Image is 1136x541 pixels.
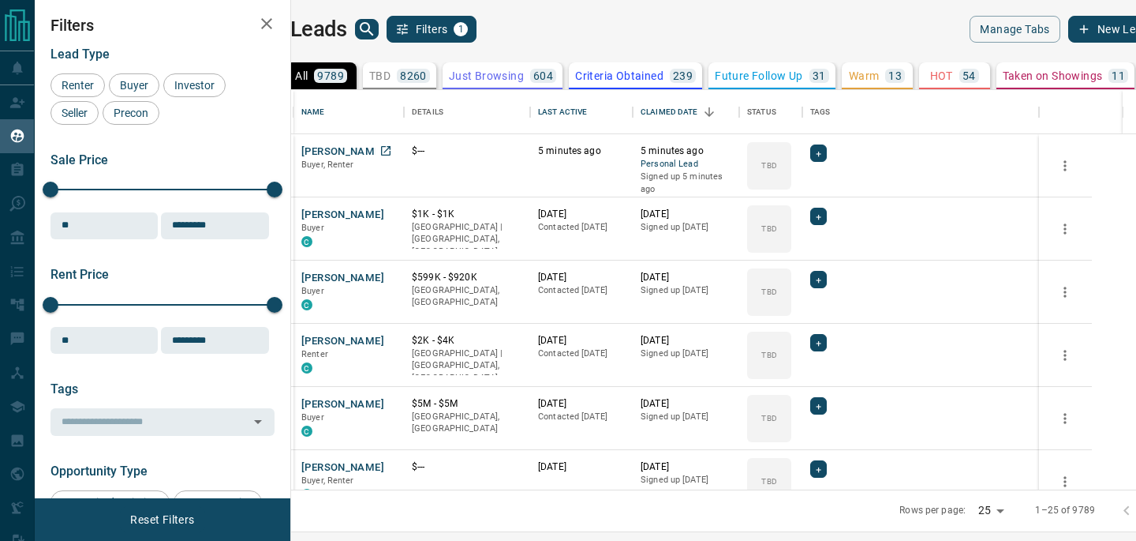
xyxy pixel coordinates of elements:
span: + [816,335,821,351]
div: Seller [50,101,99,125]
span: Renter [301,349,328,359]
p: 8260 [400,70,427,81]
p: [GEOGRAPHIC_DATA] | [GEOGRAPHIC_DATA], [GEOGRAPHIC_DATA] [412,221,522,258]
p: $--- [412,460,522,474]
div: Renter [50,73,105,97]
div: Name [293,90,404,134]
p: TBD [761,412,776,424]
span: Buyer [301,223,324,233]
p: 54 [962,70,976,81]
button: [PERSON_NAME] [301,334,384,349]
p: HOT [930,70,953,81]
span: Seller [56,107,93,119]
p: [DATE] [641,208,731,221]
span: Buyer [114,79,154,92]
span: Tags [50,381,78,396]
p: Warm [849,70,880,81]
div: condos.ca [301,426,312,437]
div: Status [747,90,776,134]
p: $1K - $1K [412,208,522,221]
p: [GEOGRAPHIC_DATA], [GEOGRAPHIC_DATA] [412,411,522,435]
p: [DATE] [641,397,731,411]
span: + [816,398,821,414]
p: 1–25 of 9789 [1035,504,1095,517]
p: 31 [813,70,826,81]
span: + [816,209,821,224]
p: 11 [1112,70,1125,81]
p: Contacted [DATE] [538,348,625,360]
div: Claimed Date [633,90,739,134]
button: more [1053,344,1077,367]
span: Favourited a Listing [56,496,164,509]
p: [GEOGRAPHIC_DATA] | [GEOGRAPHIC_DATA], [GEOGRAPHIC_DATA] [412,348,522,385]
button: [PERSON_NAME] [301,460,384,475]
p: [DATE] [538,334,625,348]
p: TBD [369,70,390,81]
button: Open [247,411,269,433]
span: Buyer [301,286,324,296]
p: $--- [412,145,522,158]
div: Favourited a Listing [50,490,170,514]
button: Reset Filters [120,506,204,533]
button: [PERSON_NAME] [301,145,384,160]
div: condos.ca [301,236,312,247]
button: [PERSON_NAME] [301,271,384,286]
span: Precon [108,107,154,119]
div: + [810,334,827,351]
p: Contacted [DATE] [538,411,625,423]
p: 5 minutes ago [538,145,625,158]
p: TBD [761,160,776,171]
p: [DATE] [641,334,731,348]
div: Last Active [538,90,587,134]
span: Rent Price [50,267,109,282]
button: [PERSON_NAME] [301,397,384,412]
div: Tags [802,90,1039,134]
button: Filters1 [387,16,477,43]
p: Future Follow Up [715,70,802,81]
div: + [810,460,827,478]
button: more [1053,280,1077,304]
div: Precon [103,101,159,125]
span: Buyer [301,412,324,423]
p: [DATE] [538,460,625,474]
p: Signed up [DATE] [641,474,731,487]
p: $2K - $4K [412,334,522,348]
p: Signed up [DATE] [641,221,731,234]
p: Signed up [DATE] [641,411,731,423]
p: Signed up [DATE] [641,348,731,360]
div: 25 [972,499,1010,522]
p: TBD [761,286,776,298]
span: Personal Lead [641,158,731,171]
div: Buyer [109,73,159,97]
div: condos.ca [301,363,312,374]
p: [DATE] [538,397,625,411]
div: + [810,208,827,225]
span: Buyer, Renter [301,475,354,486]
span: Return to Site [179,496,256,509]
p: Rows per page: [899,504,966,517]
p: [DATE] [641,271,731,284]
button: more [1053,470,1077,494]
div: + [810,271,827,288]
div: Details [412,90,443,134]
p: Contacted [DATE] [538,284,625,297]
div: Investor [163,73,226,97]
p: Contacted [DATE] [538,221,625,234]
span: Renter [56,79,99,92]
div: Status [739,90,802,134]
p: Signed up 5 minutes ago [641,171,731,195]
span: Opportunity Type [50,464,148,479]
div: + [810,397,827,415]
div: condos.ca [301,299,312,310]
p: 604 [533,70,553,81]
button: [PERSON_NAME] [301,208,384,223]
p: $599K - $920K [412,271,522,284]
p: [GEOGRAPHIC_DATA], [GEOGRAPHIC_DATA] [412,284,522,309]
p: Criteria Obtained [575,70,663,81]
p: [DATE] [538,271,625,284]
span: + [816,461,821,477]
div: condos.ca [301,489,312,500]
p: TBD [761,223,776,235]
button: search button [355,19,379,39]
h1: My Leads [256,17,347,42]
